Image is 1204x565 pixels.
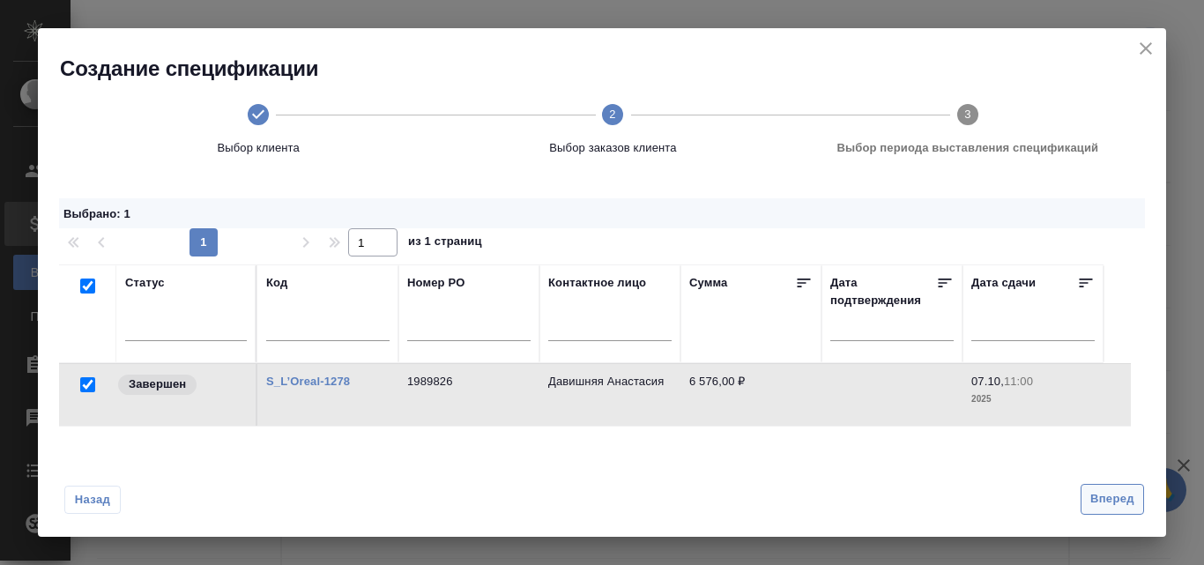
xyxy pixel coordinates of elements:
[60,55,1166,83] h2: Создание спецификации
[442,139,783,157] span: Выбор заказов клиента
[971,375,1004,388] p: 07.10,
[266,274,287,292] div: Код
[125,274,165,292] div: Статус
[407,274,465,292] div: Номер PO
[74,491,111,509] span: Назад
[539,364,680,426] td: Давишняя Анастасия
[971,274,1036,297] div: Дата сдачи
[971,390,1095,408] p: 2025
[129,375,186,393] p: Завершен
[63,207,130,220] span: Выбрано : 1
[964,108,970,121] text: 3
[64,486,121,514] button: Назад
[798,139,1138,157] span: Выбор периода выставления спецификаций
[610,108,616,121] text: 2
[1081,484,1144,515] button: Вперед
[1004,375,1033,388] p: 11:00
[680,364,821,426] td: 6 576,00 ₽
[689,274,727,297] div: Сумма
[1090,489,1134,509] span: Вперед
[266,375,350,388] a: S_L’Oreal-1278
[88,139,428,157] span: Выбор клиента
[830,274,936,309] div: Дата подтверждения
[398,364,539,426] td: 1989826
[548,274,646,292] div: Контактное лицо
[408,231,482,256] span: из 1 страниц
[1133,35,1159,62] button: close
